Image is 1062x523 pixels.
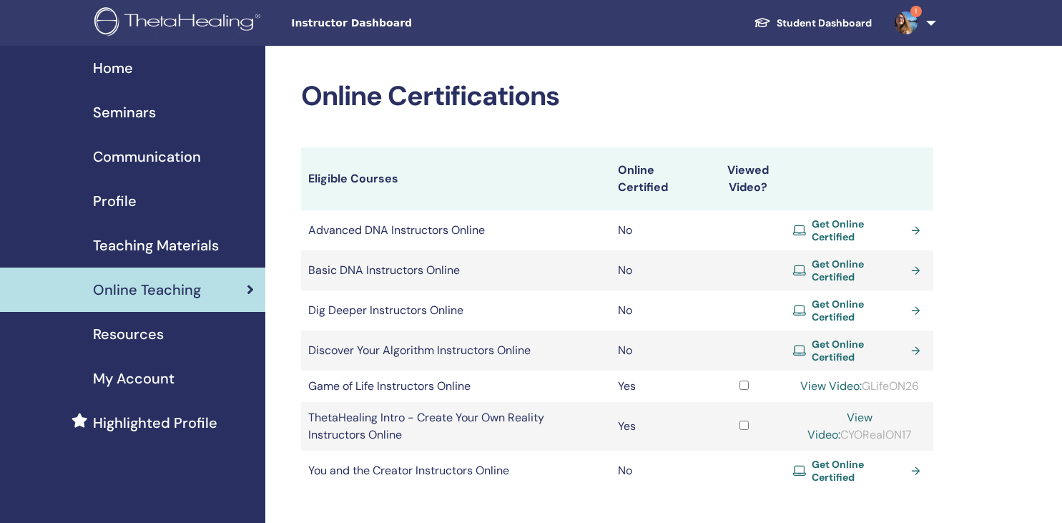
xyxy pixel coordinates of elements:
[742,10,883,36] a: Student Dashboard
[611,331,702,371] td: No
[291,16,506,31] span: Instructor Dashboard
[611,147,702,210] th: Online Certified
[754,16,771,29] img: graduation-cap-white.svg
[611,290,702,331] td: No
[611,402,702,451] td: Yes
[702,147,787,210] th: Viewed Video?
[301,371,611,402] td: Game of Life Instructors Online
[93,190,137,212] span: Profile
[611,371,702,402] td: Yes
[301,147,611,210] th: Eligible Courses
[812,258,905,283] span: Get Online Certified
[793,258,926,283] a: Get Online Certified
[93,235,219,256] span: Teaching Materials
[812,458,905,484] span: Get Online Certified
[94,7,265,39] img: logo.png
[93,57,133,79] span: Home
[301,331,611,371] td: Discover Your Algorithm Instructors Online
[611,451,702,491] td: No
[793,378,926,395] div: GLifeON26
[812,338,905,363] span: Get Online Certified
[301,210,611,250] td: Advanced DNA Instructors Online
[793,217,926,243] a: Get Online Certified
[793,409,926,444] div: CYORealON17
[611,250,702,290] td: No
[793,338,926,363] a: Get Online Certified
[800,378,862,394] a: View Video:
[93,412,217,434] span: Highlighted Profile
[93,368,174,389] span: My Account
[812,217,905,243] span: Get Online Certified
[807,410,872,442] a: View Video:
[301,80,933,113] h2: Online Certifications
[301,250,611,290] td: Basic DNA Instructors Online
[301,402,611,451] td: ThetaHealing Intro - Create Your Own Reality Instructors Online
[93,102,156,123] span: Seminars
[812,298,905,323] span: Get Online Certified
[93,146,201,167] span: Communication
[93,279,201,300] span: Online Teaching
[301,290,611,331] td: Dig Deeper Instructors Online
[910,6,922,17] span: 1
[793,298,926,323] a: Get Online Certified
[895,11,918,34] img: default.jpg
[301,451,611,491] td: You and the Creator Instructors Online
[793,458,926,484] a: Get Online Certified
[611,210,702,250] td: No
[93,323,164,345] span: Resources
